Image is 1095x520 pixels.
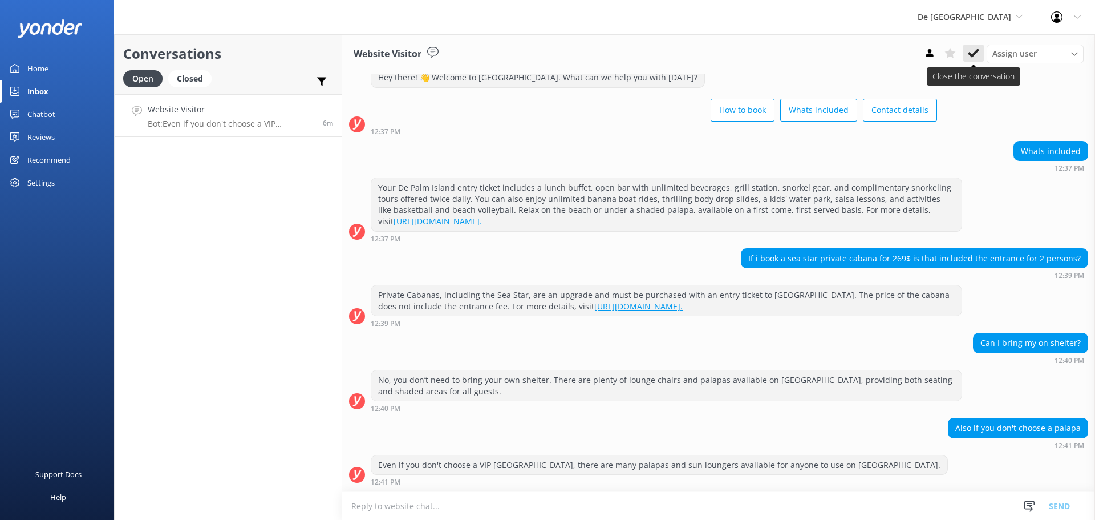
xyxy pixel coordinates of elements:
[974,333,1088,353] div: Can I bring my on shelter?
[148,119,314,129] p: Bot: Even if you don't choose a VIP [GEOGRAPHIC_DATA], there are many palapas and sun loungers av...
[27,171,55,194] div: Settings
[948,418,1088,438] div: Also if you don't choose a palapa
[371,128,400,135] strong: 12:37 PM
[741,249,1088,268] div: If i book a sea star private cabana for 269$ is that included the entrance for 2 persons?
[371,319,962,327] div: Sep 14 2025 12:39pm (UTC -04:00) America/Caracas
[371,127,937,135] div: Sep 14 2025 12:37pm (UTC -04:00) America/Caracas
[948,441,1088,449] div: Sep 14 2025 12:41pm (UTC -04:00) America/Caracas
[123,72,168,84] a: Open
[17,19,83,38] img: yonder-white-logo.png
[371,285,962,316] div: Private Cabanas, including the Sea Star, are an upgrade and must be purchased with an entry ticke...
[371,235,962,243] div: Sep 14 2025 12:37pm (UTC -04:00) America/Caracas
[354,47,421,62] h3: Website Visitor
[394,216,482,227] a: [URL][DOMAIN_NAME].
[918,11,1011,22] span: De [GEOGRAPHIC_DATA]
[323,118,333,128] span: Sep 14 2025 12:41pm (UTC -04:00) America/Caracas
[973,356,1088,364] div: Sep 14 2025 12:40pm (UTC -04:00) America/Caracas
[1014,142,1088,161] div: Whats included
[594,301,683,312] a: [URL][DOMAIN_NAME].
[992,47,1037,60] span: Assign user
[27,126,55,148] div: Reviews
[371,236,400,243] strong: 12:37 PM
[780,99,857,122] button: Whats included
[123,70,163,87] div: Open
[371,370,962,401] div: No, you don’t need to bring your own shelter. There are plenty of lounge chairs and palapas avail...
[371,178,962,231] div: Your De Palm Island entry ticket includes a lunch buffet, open bar with unlimited beverages, gril...
[27,148,71,171] div: Recommend
[168,70,212,87] div: Closed
[371,478,948,486] div: Sep 14 2025 12:41pm (UTC -04:00) America/Caracas
[35,463,82,486] div: Support Docs
[371,405,400,412] strong: 12:40 PM
[1055,442,1084,449] strong: 12:41 PM
[27,80,48,103] div: Inbox
[168,72,217,84] a: Closed
[711,99,774,122] button: How to book
[371,404,962,412] div: Sep 14 2025 12:40pm (UTC -04:00) America/Caracas
[371,320,400,327] strong: 12:39 PM
[115,94,342,137] a: Website VisitorBot:Even if you don't choose a VIP [GEOGRAPHIC_DATA], there are many palapas and s...
[1013,164,1088,172] div: Sep 14 2025 12:37pm (UTC -04:00) America/Caracas
[123,43,333,65] h2: Conversations
[371,455,947,475] div: Even if you don't choose a VIP [GEOGRAPHIC_DATA], there are many palapas and sun loungers availab...
[371,68,704,87] div: Hey there! 👋 Welcome to [GEOGRAPHIC_DATA]. What can we help you with [DATE]?
[1055,272,1084,279] strong: 12:39 PM
[50,486,66,509] div: Help
[741,271,1088,279] div: Sep 14 2025 12:39pm (UTC -04:00) America/Caracas
[27,57,48,80] div: Home
[1055,165,1084,172] strong: 12:37 PM
[863,99,937,122] button: Contact details
[987,45,1084,63] div: Assign User
[148,103,314,116] h4: Website Visitor
[371,479,400,486] strong: 12:41 PM
[27,103,55,126] div: Chatbot
[1055,357,1084,364] strong: 12:40 PM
